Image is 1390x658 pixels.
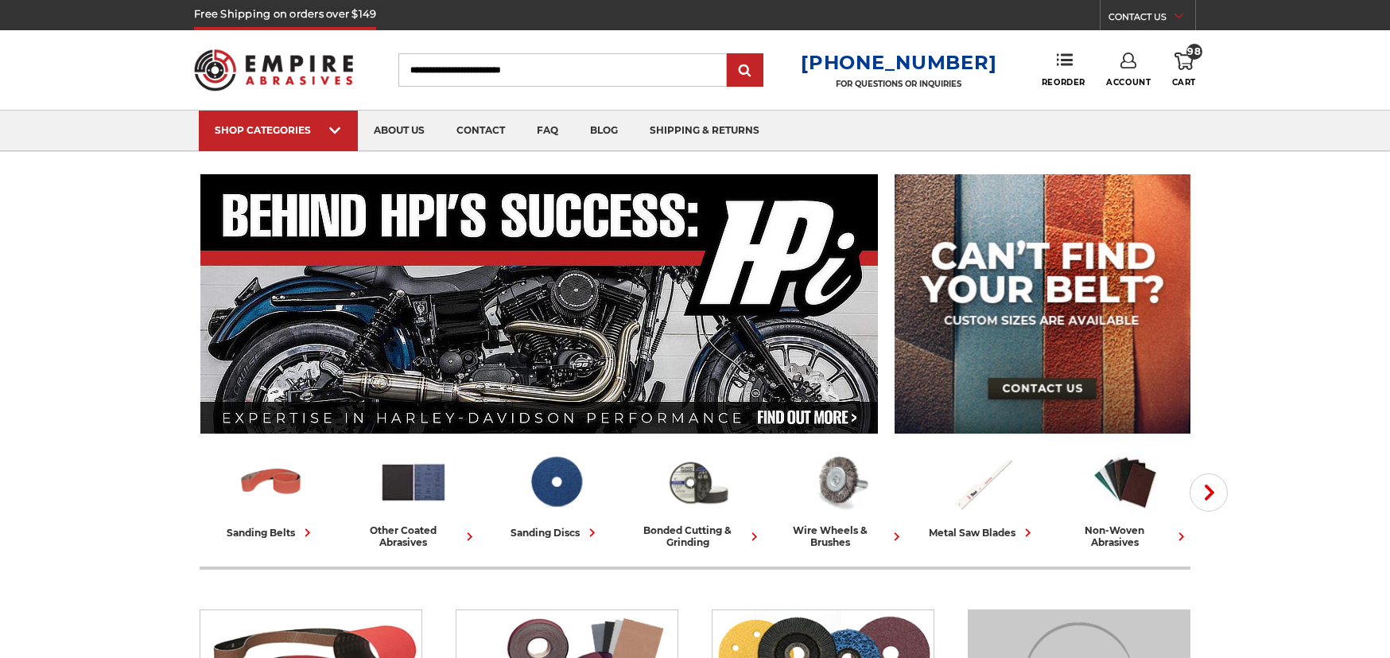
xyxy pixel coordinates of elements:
[775,524,905,548] div: wire wheels & brushes
[801,79,996,89] p: FOR QUESTIONS OR INQUIRIES
[918,448,1047,541] a: metal saw blades
[633,524,763,548] div: bonded cutting & grinding
[948,448,1018,516] img: Metal Saw Blades
[1172,53,1196,88] a: 98 Cart
[379,448,448,516] img: Other Coated Abrasives
[574,111,634,151] a: blog
[801,51,996,74] a: [PHONE_NUMBER]
[1106,77,1151,88] span: Account
[1109,8,1195,30] a: CONTACT US
[206,448,336,541] a: sanding belts
[348,448,478,548] a: other coated abrasives
[1190,473,1228,512] button: Next
[491,448,620,541] a: sanding discs
[806,448,876,516] img: Wire Wheels & Brushes
[358,111,441,151] a: about us
[1060,448,1190,548] a: non-woven abrasives
[729,55,761,87] input: Submit
[236,448,306,516] img: Sanding Belts
[663,448,733,516] img: Bonded Cutting & Grinding
[200,174,879,434] img: Banner for an interview featuring Horsepower Inc who makes Harley performance upgrades featured o...
[521,111,574,151] a: faq
[1042,77,1085,88] span: Reorder
[633,448,763,548] a: bonded cutting & grinding
[521,448,591,516] img: Sanding Discs
[441,111,521,151] a: contact
[929,524,1036,541] div: metal saw blades
[1090,448,1160,516] img: Non-woven Abrasives
[634,111,775,151] a: shipping & returns
[775,448,905,548] a: wire wheels & brushes
[348,524,478,548] div: other coated abrasives
[215,124,342,136] div: SHOP CATEGORIES
[227,524,316,541] div: sanding belts
[194,39,353,101] img: Empire Abrasives
[1186,44,1202,60] span: 98
[895,174,1190,434] img: promo banner for custom belts.
[1042,53,1085,87] a: Reorder
[1060,524,1190,548] div: non-woven abrasives
[1172,77,1196,88] span: Cart
[511,524,600,541] div: sanding discs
